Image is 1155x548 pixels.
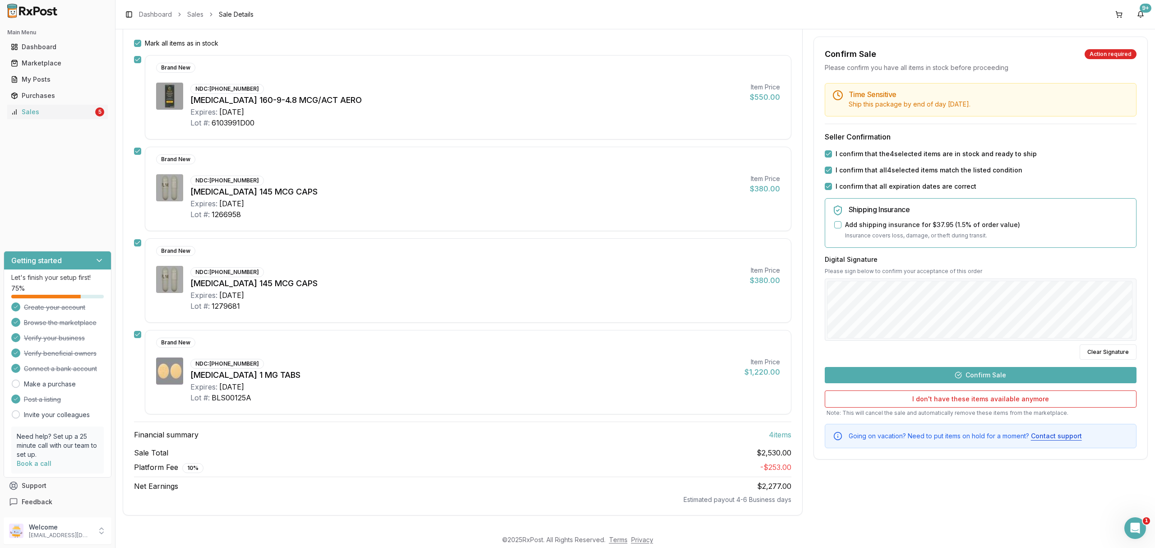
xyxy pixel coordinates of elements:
[4,88,111,103] button: Purchases
[825,131,1137,142] h3: Seller Confirmation
[750,92,780,102] div: $550.00
[7,58,173,70] div: [DATE]
[750,275,780,286] div: $380.00
[825,48,876,60] div: Confirm Sale
[757,482,791,491] span: $2,277.00
[4,105,111,119] button: Sales5
[190,198,217,209] div: Expires:
[24,318,97,327] span: Browse the marketplace
[7,32,173,59] div: Manuel says…
[134,495,791,504] div: Estimated payout 4-6 Business days
[190,94,743,107] div: [MEDICAL_DATA] 160-9-4.8 MCG/ACT AERO
[219,381,244,392] div: [DATE]
[11,91,104,100] div: Purchases
[825,390,1137,408] button: I don't have these items available anymore
[190,107,217,117] div: Expires:
[67,196,166,205] div: [MEDICAL_DATA] 1279681 4/26
[190,176,264,186] div: NDC: [PHONE_NUMBER]
[7,70,173,100] div: Daniel says…
[155,292,169,307] button: Send a message…
[190,277,743,290] div: [MEDICAL_DATA] 145 MCG CAPS
[17,432,98,459] p: Need help? Set up a 25 minute call with our team to set up.
[6,4,23,21] button: go back
[7,71,108,88] a: My Posts
[219,290,244,301] div: [DATE]
[750,174,780,183] div: Item Price
[11,107,93,116] div: Sales
[190,267,264,277] div: NDC: [PHONE_NUMBER]
[849,91,1129,98] h5: Time Sensitive
[60,191,173,211] div: [MEDICAL_DATA] 1279681 4/26
[219,10,254,19] span: Sale Details
[24,395,61,404] span: Post a listing
[44,11,108,20] p: Active in the last 15m
[76,176,166,185] div: BREZTRI 6103950B00 10/27
[212,209,241,220] div: 1266958
[114,105,166,114] div: D844630 [DATE]
[24,334,85,343] span: Verify your business
[190,359,264,369] div: NDC: [PHONE_NUMBER]
[849,432,1129,441] div: Going on vacation? Need to put items on hold for a moment?
[190,117,210,128] div: Lot #:
[9,524,23,538] img: User avatar
[59,217,166,226] div: [MEDICAL_DATA] BLS00125A 8/27
[7,29,108,36] h2: Main Menu
[750,83,780,92] div: Item Price
[111,70,173,99] div: Invoice957eea812150
[4,72,111,87] button: My Posts
[11,284,25,293] span: 75 %
[7,39,108,55] a: Dashboard
[156,154,195,164] div: Brand New
[115,232,173,261] div: Invoice93bf6cc10ef7
[769,429,791,440] span: 4 item s
[51,212,173,232] div: [MEDICAL_DATA] BLS00125A 8/27
[825,268,1137,275] p: Please sign below to confirm your acceptance of this order
[845,220,1020,229] label: Add shipping insurance for $37.95 ( 1.5 % of order value)
[190,392,210,403] div: Lot #:
[4,40,111,54] button: Dashboard
[1085,49,1137,59] div: Action required
[139,10,172,19] a: Dashboard
[7,55,108,71] a: Marketplace
[190,84,264,94] div: NDC: [PHONE_NUMBER]
[134,447,168,458] span: Sale Total
[158,4,175,20] div: Close
[1133,7,1148,22] button: 9+
[1031,432,1082,441] button: Contact support
[212,301,240,311] div: 1279681
[190,209,210,220] div: Lot #:
[1140,4,1151,13] div: 9+
[825,255,1137,264] h3: Digital Signature
[24,410,90,419] a: Invite your colleagues
[156,266,183,293] img: Linzess 145 MCG CAPS
[7,5,173,32] div: Daniel says…
[134,429,199,440] span: Financial summary
[7,100,173,121] div: Daniel says…
[7,32,58,51] div: good to go!
[4,494,111,510] button: Feedback
[190,186,743,198] div: [MEDICAL_DATA] 145 MCG CAPS
[109,126,166,135] div: D878529A [DATE]
[141,4,158,21] button: Home
[156,246,195,256] div: Brand New
[24,364,97,373] span: Connect a bank account
[1143,517,1150,525] span: 1
[1124,517,1146,539] iframe: Intercom live chat
[156,174,183,201] img: Linzess 145 MCG CAPS
[825,367,1137,383] button: Confirm Sale
[24,380,76,389] a: Make a purchase
[11,59,104,68] div: Marketplace
[29,523,92,532] p: Welcome
[106,262,173,282] div: D844630 [DATE]
[825,63,1137,72] div: Please confirm you have all items in stock before proceeding
[29,532,92,539] p: [EMAIL_ADDRESS][DOMAIN_NAME]
[212,117,254,128] div: 6103991D00
[134,481,178,492] span: Net Earnings
[750,183,780,194] div: $380.00
[134,462,203,473] span: Platform Fee
[836,182,976,191] label: I confirm that all expiration dates are correct
[760,463,791,472] span: - $253.00
[190,301,210,311] div: Lot #:
[757,447,791,458] span: $2,530.00
[744,367,780,377] div: $1,220.00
